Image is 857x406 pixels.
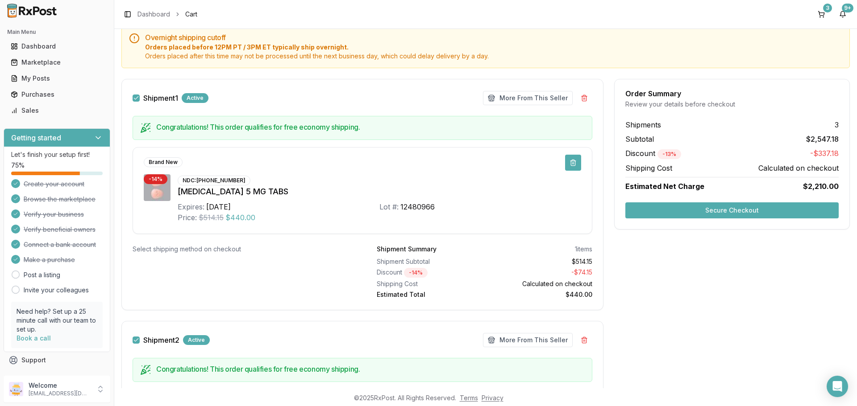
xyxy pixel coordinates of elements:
[377,290,481,299] div: Estimated Total
[377,279,481,288] div: Shipping Cost
[4,55,110,70] button: Marketplace
[206,201,231,212] div: [DATE]
[145,34,842,41] h5: Overnight shipping cutoff
[806,134,839,144] span: $2,547.18
[21,372,52,381] span: Feedback
[488,290,593,299] div: $440.00
[625,182,704,191] span: Estimated Net Charge
[758,163,839,173] span: Calculated on checkout
[4,87,110,102] button: Purchases
[11,150,103,159] p: Let's finish your setup first!
[185,10,197,19] span: Cart
[377,257,481,266] div: Shipment Subtotal
[183,335,210,345] div: Active
[225,212,255,223] span: $440.00
[17,334,51,342] a: Book a call
[836,7,850,21] button: 9+
[4,352,110,368] button: Support
[4,103,110,118] button: Sales
[810,148,839,159] span: -$337.18
[7,29,107,36] h2: Main Menu
[178,201,204,212] div: Expires:
[625,149,681,158] span: Discount
[143,94,178,102] label: Shipment 1
[11,106,103,115] div: Sales
[4,71,110,86] button: My Posts
[143,336,179,344] label: Shipment 2
[483,333,573,347] button: More From This Seller
[460,394,478,402] a: Terms
[625,119,661,130] span: Shipments
[9,382,23,396] img: User avatar
[11,74,103,83] div: My Posts
[803,181,839,192] span: $2,210.00
[24,225,96,234] span: Verify beneficial owners
[29,390,91,397] p: [EMAIL_ADDRESS][DOMAIN_NAME]
[7,38,107,54] a: Dashboard
[156,123,585,131] h5: Congratulations! This order qualifies for free economy shipping.
[144,174,171,201] img: Trintellix 5 MG TABS
[144,174,167,184] div: - 14 %
[7,70,107,86] a: My Posts
[625,100,839,109] div: Review your details before checkout
[11,161,25,170] span: 75 %
[11,132,61,143] h3: Getting started
[4,4,61,18] img: RxPost Logo
[24,195,96,204] span: Browse the marketplace
[400,201,435,212] div: 12480966
[404,268,428,278] div: - 14 %
[482,394,503,402] a: Privacy
[199,212,224,223] span: $514.15
[24,271,60,279] a: Post a listing
[488,268,593,278] div: - $74.15
[24,255,75,264] span: Make a purchase
[11,90,103,99] div: Purchases
[24,286,89,295] a: Invite your colleagues
[7,54,107,70] a: Marketplace
[827,376,848,397] div: Open Intercom Messenger
[657,149,681,159] div: - 13 %
[488,257,593,266] div: $514.15
[4,39,110,53] button: Dashboard
[625,90,839,97] div: Order Summary
[137,10,170,19] a: Dashboard
[814,7,828,21] button: 3
[24,210,84,219] span: Verify your business
[625,202,839,218] button: Secure Checkout
[377,268,481,278] div: Discount
[145,43,842,52] span: Orders placed before 12PM PT / 3PM ET typically ship overnight.
[178,185,581,198] div: [MEDICAL_DATA] 5 MG TABS
[11,42,103,51] div: Dashboard
[835,119,839,130] span: 3
[178,212,197,223] div: Price:
[483,91,573,105] button: More From This Seller
[145,52,842,61] span: Orders placed after this time may not be processed until the next business day, which could delay...
[144,157,183,167] div: Brand New
[488,279,593,288] div: Calculated on checkout
[7,103,107,119] a: Sales
[4,368,110,384] button: Feedback
[156,365,585,373] h5: Congratulations! This order qualifies for free economy shipping.
[133,245,348,254] div: Select shipping method on checkout
[178,176,250,185] div: NDC: [PHONE_NUMBER]
[7,86,107,103] a: Purchases
[182,93,208,103] div: Active
[17,307,97,334] p: Need help? Set up a 25 minute call with our team to set up.
[823,4,832,12] div: 3
[379,201,399,212] div: Lot #:
[377,245,437,254] div: Shipment Summary
[625,134,654,144] span: Subtotal
[24,240,96,249] span: Connect a bank account
[29,381,91,390] p: Welcome
[137,10,197,19] nav: breadcrumb
[575,245,592,254] div: 1 items
[11,58,103,67] div: Marketplace
[625,163,672,173] span: Shipping Cost
[24,180,84,189] span: Create your account
[842,4,853,12] div: 9+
